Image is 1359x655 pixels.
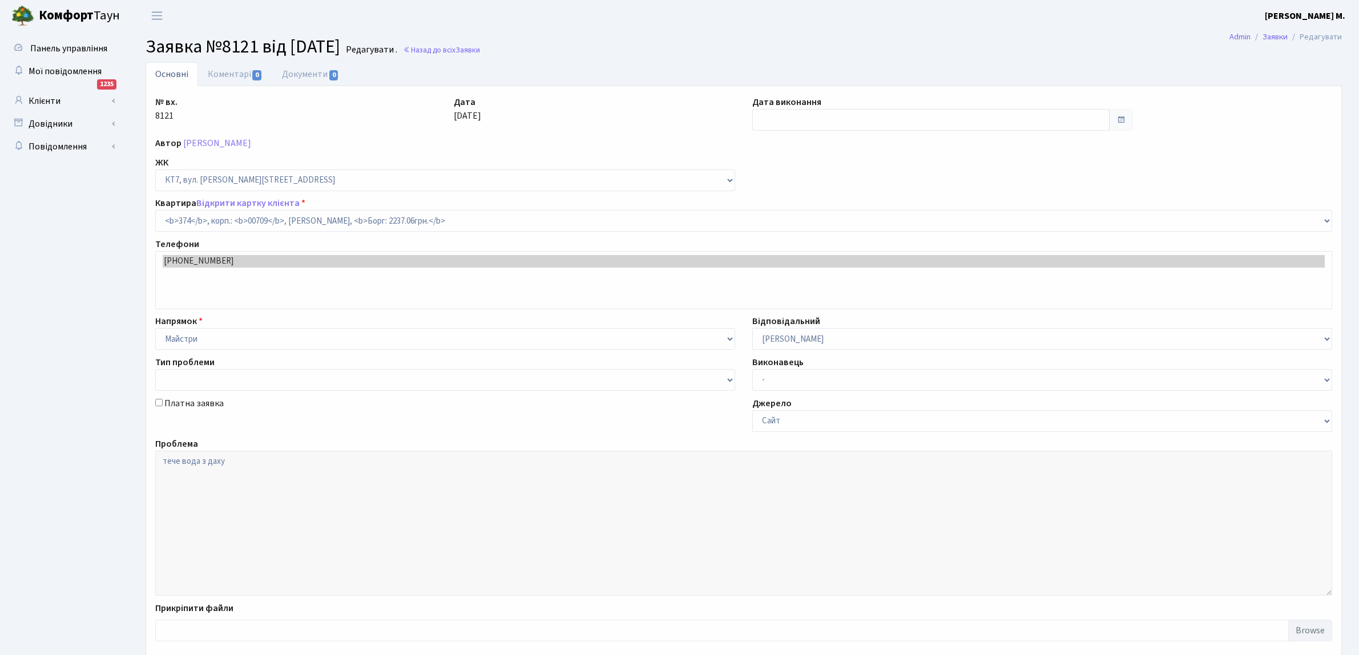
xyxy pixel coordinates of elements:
[329,70,338,80] span: 0
[445,95,744,131] div: [DATE]
[752,95,821,109] label: Дата виконання
[29,65,102,78] span: Мої повідомлення
[147,95,445,131] div: 8121
[155,314,203,328] label: Напрямок
[1288,31,1342,43] li: Редагувати
[155,237,199,251] label: Телефони
[155,136,182,150] label: Автор
[6,112,120,135] a: Довідники
[272,62,349,86] a: Документи
[752,397,792,410] label: Джерело
[454,95,475,109] label: Дата
[455,45,480,55] span: Заявки
[1265,10,1345,22] b: [PERSON_NAME] М.
[403,45,480,55] a: Назад до всіхЗаявки
[198,62,272,86] a: Коментарі
[30,42,107,55] span: Панель управління
[155,601,233,615] label: Прикріпити файли
[252,70,261,80] span: 0
[155,156,168,169] label: ЖК
[344,45,397,55] small: Редагувати .
[155,196,305,210] label: Квартира
[1265,9,1345,23] a: [PERSON_NAME] М.
[155,95,178,109] label: № вх.
[1263,31,1288,43] a: Заявки
[1229,31,1251,43] a: Admin
[6,90,120,112] a: Клієнти
[6,60,120,83] a: Мої повідомлення1235
[155,210,1332,232] select: )
[155,355,215,369] label: Тип проблеми
[146,62,198,86] a: Основні
[39,6,120,26] span: Таун
[196,197,300,209] a: Відкрити картку клієнта
[6,37,120,60] a: Панель управління
[163,255,1325,268] option: [PHONE_NUMBER]
[752,355,804,369] label: Виконавець
[155,437,198,451] label: Проблема
[155,451,1332,596] textarea: тече вода з даху
[752,314,820,328] label: Відповідальний
[143,6,171,25] button: Переключити навігацію
[39,6,94,25] b: Комфорт
[164,397,224,410] label: Платна заявка
[97,79,116,90] div: 1235
[183,137,251,149] a: [PERSON_NAME]
[146,34,340,60] span: Заявка №8121 від [DATE]
[11,5,34,27] img: logo.png
[1212,25,1359,49] nav: breadcrumb
[6,135,120,158] a: Повідомлення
